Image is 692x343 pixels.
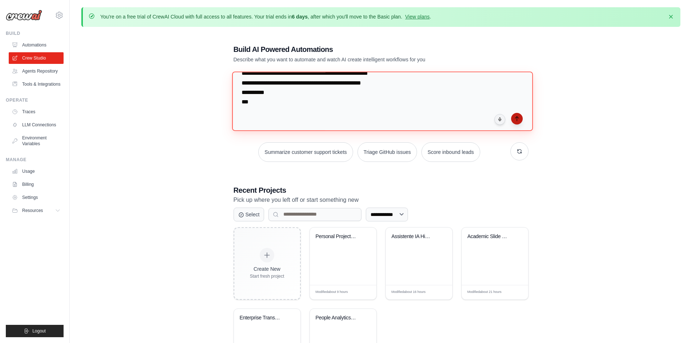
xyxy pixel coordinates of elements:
[6,157,64,163] div: Manage
[468,290,502,295] span: Modified about 21 hours
[316,315,360,321] div: People Analytics & HRBP Automation
[258,142,353,162] button: Summarize customer support tickets
[292,14,308,20] strong: 6 days
[468,233,511,240] div: Academic Slide Presentation Generator
[9,39,64,51] a: Automations
[392,233,436,240] div: Assistente IA Hierarquico Otimizado com Resiliencia
[510,142,529,160] button: Get new suggestions
[9,52,64,64] a: Crew Studio
[421,142,480,162] button: Score inbound leads
[357,142,417,162] button: Triage GitHub issues
[250,265,284,273] div: Create New
[9,119,64,131] a: LLM Connections
[9,106,64,118] a: Traces
[359,290,365,295] span: Edit
[9,78,64,90] a: Tools & Integrations
[511,290,517,295] span: Edit
[9,192,64,203] a: Settings
[234,208,264,221] button: Select
[234,56,478,63] p: Describe what you want to automate and watch AI create intelligent workflows for you
[250,273,284,279] div: Start fresh project
[22,208,43,213] span: Resources
[234,195,529,205] p: Pick up where you left off or start something new
[316,290,348,295] span: Modified about 9 hours
[435,290,441,295] span: Edit
[494,114,505,125] button: Click to speak your automation idea
[6,325,64,337] button: Logout
[6,30,64,36] div: Build
[9,179,64,190] a: Billing
[9,166,64,177] a: Usage
[9,132,64,150] a: Environment Variables
[392,290,426,295] span: Modified about 16 hours
[316,233,360,240] div: Personal Project Management Assistant
[6,97,64,103] div: Operate
[405,14,429,20] a: View plans
[9,65,64,77] a: Agents Repository
[240,315,284,321] div: Enterprise Transformation Intelligence System
[32,328,46,334] span: Logout
[9,205,64,216] button: Resources
[100,13,431,20] p: You're on a free trial of CrewAI Cloud with full access to all features. Your trial ends in , aft...
[234,44,478,54] h1: Build AI Powered Automations
[6,10,42,21] img: Logo
[234,185,529,195] h3: Recent Projects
